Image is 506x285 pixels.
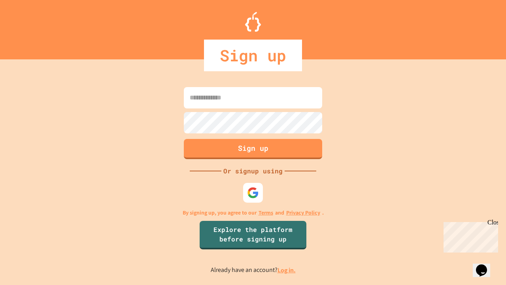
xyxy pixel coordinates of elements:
[247,187,259,199] img: google-icon.svg
[184,139,322,159] button: Sign up
[221,166,285,176] div: Or signup using
[245,12,261,32] img: Logo.svg
[204,40,302,71] div: Sign up
[3,3,55,50] div: Chat with us now!Close
[278,266,296,274] a: Log in.
[211,265,296,275] p: Already have an account?
[183,209,324,217] p: By signing up, you agree to our and .
[200,221,306,249] a: Explore the platform before signing up
[259,209,273,217] a: Terms
[286,209,320,217] a: Privacy Policy
[440,219,498,253] iframe: chat widget
[473,253,498,277] iframe: chat widget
